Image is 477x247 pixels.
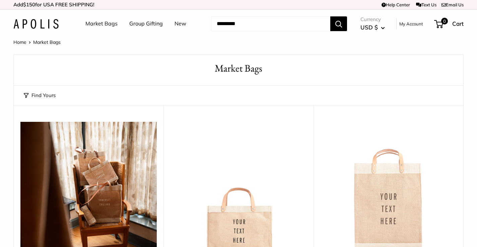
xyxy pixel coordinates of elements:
span: Market Bags [33,39,61,45]
a: Text Us [416,2,436,7]
a: My Account [399,20,423,28]
input: Search... [211,16,330,31]
h1: Market Bags [24,61,453,76]
button: Search [330,16,347,31]
nav: Breadcrumb [13,38,61,47]
button: USD $ [360,22,385,33]
span: 0 [441,18,448,24]
span: Cart [452,20,464,27]
a: 0 Cart [435,18,464,29]
span: Currency [360,15,385,24]
button: Find Yours [24,91,56,100]
span: USD $ [360,24,378,31]
a: Group Gifting [129,19,163,29]
img: Apolis [13,19,59,29]
a: New [175,19,186,29]
a: Home [13,39,26,45]
a: Help Center [382,2,410,7]
span: $150 [23,1,35,8]
a: Market Bags [85,19,118,29]
a: Email Us [441,2,464,7]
